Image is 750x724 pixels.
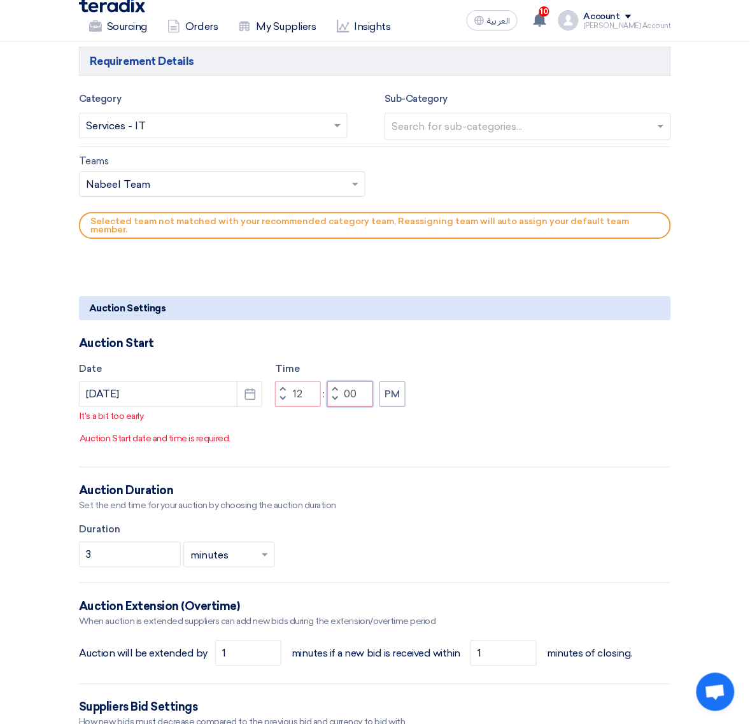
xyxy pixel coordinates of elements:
[327,381,373,407] input: Minutes
[157,13,228,41] a: Orders
[584,22,671,29] div: [PERSON_NAME] Account
[79,296,671,320] h5: Auction Settings
[697,673,735,711] a: Open chat
[79,499,671,512] div: Set the end time for your auction by choosing the auction duration
[79,362,262,376] label: Date
[79,542,181,567] input: Add duration
[292,646,460,661] span: minutes if a new bid is received within
[79,599,671,614] div: Auction Extension (Overtime)
[471,641,537,666] input: Duation...
[215,641,281,666] input: Duation...
[321,387,327,402] div: :
[79,522,671,537] label: Duration
[379,381,406,407] button: PM
[385,92,448,106] label: Sub-Category
[467,10,518,31] button: العربية
[79,614,671,628] div: When auction is extended suppliers can add new bids during the extension/overtime period
[547,646,632,661] span: minutes of closing.
[79,212,671,239] p: Selected team not matched with your recommended category team, Reassigning team will auto assign ...
[79,154,109,169] label: Teams
[79,92,121,106] label: Category
[79,483,671,499] div: Auction Duration
[584,11,620,22] div: Account
[558,10,579,31] img: profile_test.png
[79,646,208,661] span: Auction will be extended by
[228,13,326,41] a: My Suppliers
[275,381,321,407] input: Hours
[79,381,262,407] input: yyyy-mm-dd
[80,411,145,422] span: It's a bit too early.
[79,700,671,716] div: Suppliers Bid Settings
[539,6,549,17] span: 10
[327,13,401,41] a: Insights
[79,46,671,76] h5: Requirement Details
[80,432,671,445] p: Auction Start date and time is required.
[275,362,406,376] label: Time
[79,13,157,41] a: Sourcing
[79,336,671,351] div: Auction Start
[487,17,510,25] span: العربية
